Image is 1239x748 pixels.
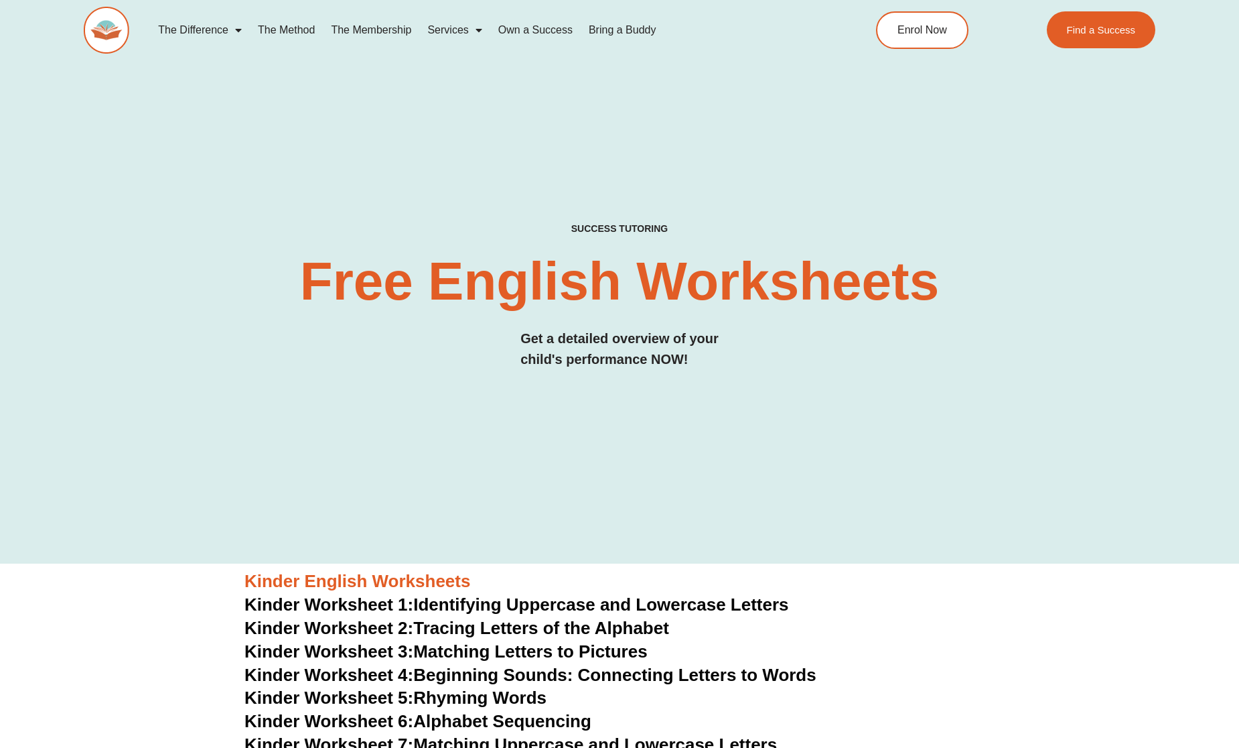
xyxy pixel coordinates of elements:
span: Kinder Worksheet 1: [244,595,413,615]
span: Kinder Worksheet 4: [244,665,413,685]
span: Find a Success [1066,25,1135,35]
nav: Menu [150,15,814,46]
h3: Kinder English Worksheets [244,570,995,593]
h4: SUCCESS TUTORING​ [461,223,778,235]
a: Kinder Worksheet 3:Matching Letters to Pictures [244,641,648,662]
a: Services [419,15,490,46]
a: Own a Success [490,15,581,46]
span: Kinder Worksheet 6: [244,711,413,731]
a: Find a Success [1046,11,1155,48]
a: Kinder Worksheet 1:Identifying Uppercase and Lowercase Letters [244,595,789,615]
a: Kinder Worksheet 4:Beginning Sounds: Connecting Letters to Words [244,665,816,685]
a: The Membership [323,15,419,46]
h2: Free English Worksheets​ [266,255,973,308]
a: The Difference [150,15,250,46]
span: Enrol Now [897,25,947,36]
span: Kinder Worksheet 2: [244,618,413,638]
a: The Method [250,15,323,46]
span: Kinder Worksheet 5: [244,688,413,708]
a: Kinder Worksheet 5:Rhyming Words [244,688,546,708]
a: Enrol Now [876,11,968,49]
a: Bring a Buddy [581,15,664,46]
a: Kinder Worksheet 2:Tracing Letters of the Alphabet [244,618,669,638]
a: Kinder Worksheet 6:Alphabet Sequencing [244,711,591,731]
h3: Get a detailed overview of your child's performance NOW! [520,328,719,370]
span: Kinder Worksheet 3: [244,641,413,662]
